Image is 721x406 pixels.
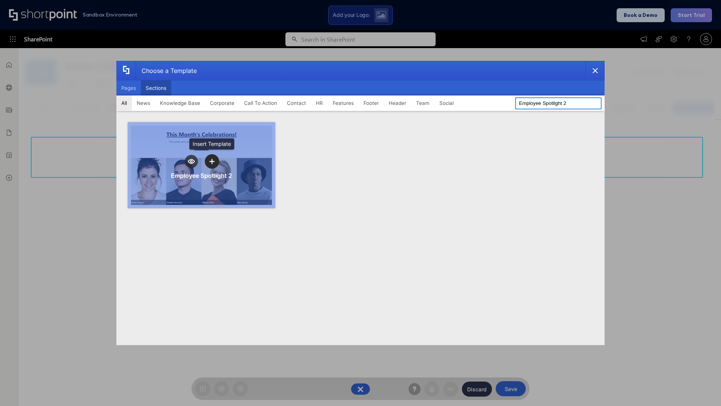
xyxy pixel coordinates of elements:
button: News [132,95,155,111]
div: template selector [116,61,605,345]
button: Sections [141,80,171,95]
button: Footer [359,95,384,111]
iframe: Chat Widget [683,370,721,406]
button: Header [384,95,411,111]
button: Contact [282,95,311,111]
input: Search [515,97,602,109]
button: Corporate [205,95,239,111]
div: Employee Spotlight 2 [171,172,232,179]
button: Call To Action [239,95,282,111]
button: Social [434,95,459,111]
button: Team [411,95,434,111]
button: All [116,95,132,111]
button: HR [311,95,328,111]
div: Choose a Template [136,61,197,80]
button: Pages [116,80,141,95]
button: Features [328,95,359,111]
button: Knowledge Base [155,95,205,111]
